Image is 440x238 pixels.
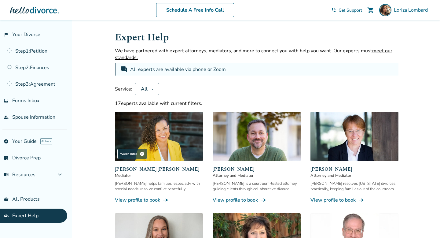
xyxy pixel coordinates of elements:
[409,209,440,238] iframe: Chat Widget
[310,173,398,178] span: Attorney and Mediator
[156,3,234,17] a: Schedule A Free Info Call
[130,66,227,73] div: All experts are available via phone or Zoom
[115,47,392,61] span: meet our standards.
[163,197,169,203] span: line_end_arrow_notch
[12,97,39,104] span: Forms Inbox
[331,7,362,13] a: phone_in_talkGet Support
[140,86,148,92] div: All
[40,138,52,144] span: AI beta
[135,83,159,95] button: All
[120,66,128,73] span: forum
[379,4,391,16] img: Lo Lombard
[4,213,9,218] span: groups
[310,197,398,203] a: View profile to bookline_end_arrow_notch
[213,181,301,192] div: [PERSON_NAME] is a courtroom-tested attorney guiding clients through collaborative divorce.
[260,197,266,203] span: line_end_arrow_notch
[115,86,132,92] span: Service:
[4,155,9,160] span: list_alt_check
[4,172,9,177] span: menu_book
[115,197,203,203] a: View profile to bookline_end_arrow_notch
[140,151,145,156] span: play_circle
[339,7,362,13] span: Get Support
[115,181,203,192] div: [PERSON_NAME] helps families, especially with special needs, resolve conflict peacefully.
[115,47,398,61] p: We have partnered with expert attorneys, mediators, and more to connect you with help you want. O...
[4,98,9,103] span: inbox
[115,112,203,161] img: Claudia Brown Coulter
[213,165,301,173] span: [PERSON_NAME]
[115,100,398,107] div: 17 experts available with current filters.
[310,165,398,173] span: [PERSON_NAME]
[117,149,147,159] div: Watch Intro
[331,8,336,13] span: phone_in_talk
[4,197,9,202] span: shopping_basket
[115,165,203,173] span: [PERSON_NAME] [PERSON_NAME]
[213,197,301,203] a: View profile to bookline_end_arrow_notch
[213,173,301,178] span: Attorney and Mediator
[4,115,9,120] span: people
[213,112,301,161] img: Neil Forester
[115,30,398,45] h1: Expert Help
[4,171,35,178] span: Resources
[394,7,430,13] span: Loriza Lombard
[4,139,9,144] span: explore
[56,171,64,178] span: expand_more
[310,181,398,192] div: [PERSON_NAME] resolves [US_STATE] divorces practically, keeping families out of the courtroom.
[115,173,203,178] span: Mediator
[367,6,374,14] span: shopping_cart
[310,112,398,161] img: Anne Mania
[358,197,364,203] span: line_end_arrow_notch
[4,32,9,37] span: flag_2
